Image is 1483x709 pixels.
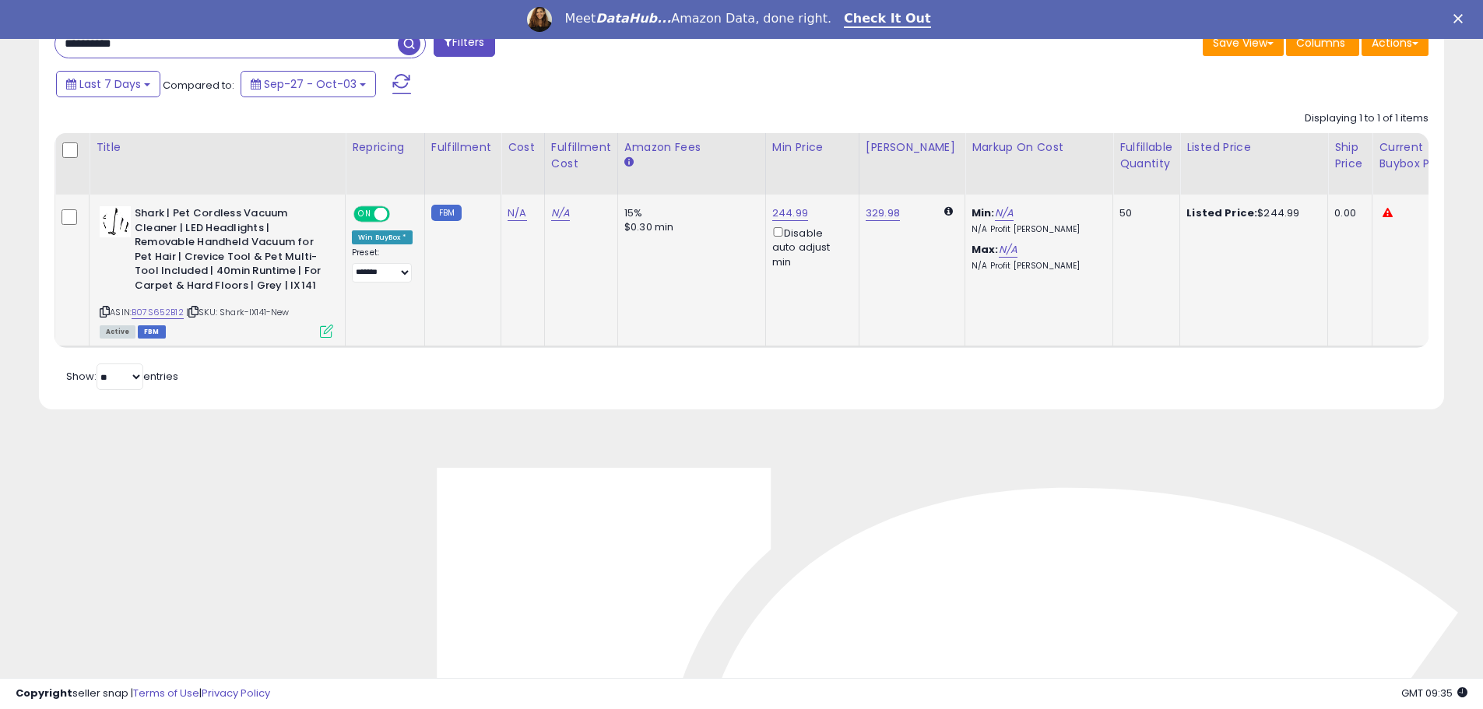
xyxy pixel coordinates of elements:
div: Win BuyBox * [352,230,413,244]
a: 329.98 [866,205,900,221]
div: Preset: [352,247,413,283]
small: FBM [431,205,462,221]
img: 31F1YInKNUL._SL40_.jpg [100,206,131,237]
div: Disable auto adjust min [772,224,847,269]
div: Displaying 1 to 1 of 1 items [1305,111,1429,126]
button: Last 7 Days [56,71,160,97]
b: Listed Price: [1186,205,1257,220]
div: 50 [1119,206,1168,220]
span: FBM [138,325,166,339]
a: N/A [508,205,526,221]
span: | SKU: Shark-IX141-New [186,306,290,318]
div: $244.99 [1186,206,1316,220]
div: Title [96,139,339,156]
a: B07S652B12 [132,306,184,319]
a: N/A [551,205,570,221]
div: Listed Price [1186,139,1321,156]
button: Save View [1203,30,1284,56]
div: Ship Price [1334,139,1365,172]
i: DataHub... [596,11,671,26]
button: Sep-27 - Oct-03 [241,71,376,97]
div: Markup on Cost [972,139,1106,156]
div: Close [1453,14,1469,23]
span: Last 7 Days [79,76,141,92]
b: Shark | Pet Cordless Vacuum Cleaner | LED Headlights | Removable Handheld Vacuum for Pet Hair | C... [135,206,324,297]
th: The percentage added to the cost of goods (COGS) that forms the calculator for Min & Max prices. [965,133,1113,195]
a: N/A [995,205,1014,221]
p: N/A Profit [PERSON_NAME] [972,261,1101,272]
div: Fulfillable Quantity [1119,139,1173,172]
div: Repricing [352,139,418,156]
a: Check It Out [844,11,931,28]
small: Amazon Fees. [624,156,634,170]
span: ON [355,208,374,221]
span: OFF [388,208,413,221]
div: Min Price [772,139,852,156]
div: Current Buybox Price [1379,139,1459,172]
div: $0.30 min [624,220,754,234]
span: Compared to: [163,78,234,93]
span: Sep-27 - Oct-03 [264,76,357,92]
div: [PERSON_NAME] [866,139,958,156]
span: Columns [1296,35,1345,51]
div: Meet Amazon Data, done right. [564,11,831,26]
div: Fulfillment [431,139,494,156]
div: Fulfillment Cost [551,139,611,172]
p: N/A Profit [PERSON_NAME] [972,224,1101,235]
a: N/A [999,242,1017,258]
div: 15% [624,206,754,220]
img: Profile image for Georgie [527,7,552,32]
div: Cost [508,139,538,156]
div: 0.00 [1334,206,1360,220]
div: ASIN: [100,206,333,336]
b: Max: [972,242,999,257]
a: 244.99 [772,205,808,221]
button: Columns [1286,30,1359,56]
div: Amazon Fees [624,139,759,156]
button: Filters [434,30,494,57]
b: Min: [972,205,995,220]
span: All listings currently available for purchase on Amazon [100,325,135,339]
button: Actions [1362,30,1429,56]
span: Show: entries [66,369,178,384]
